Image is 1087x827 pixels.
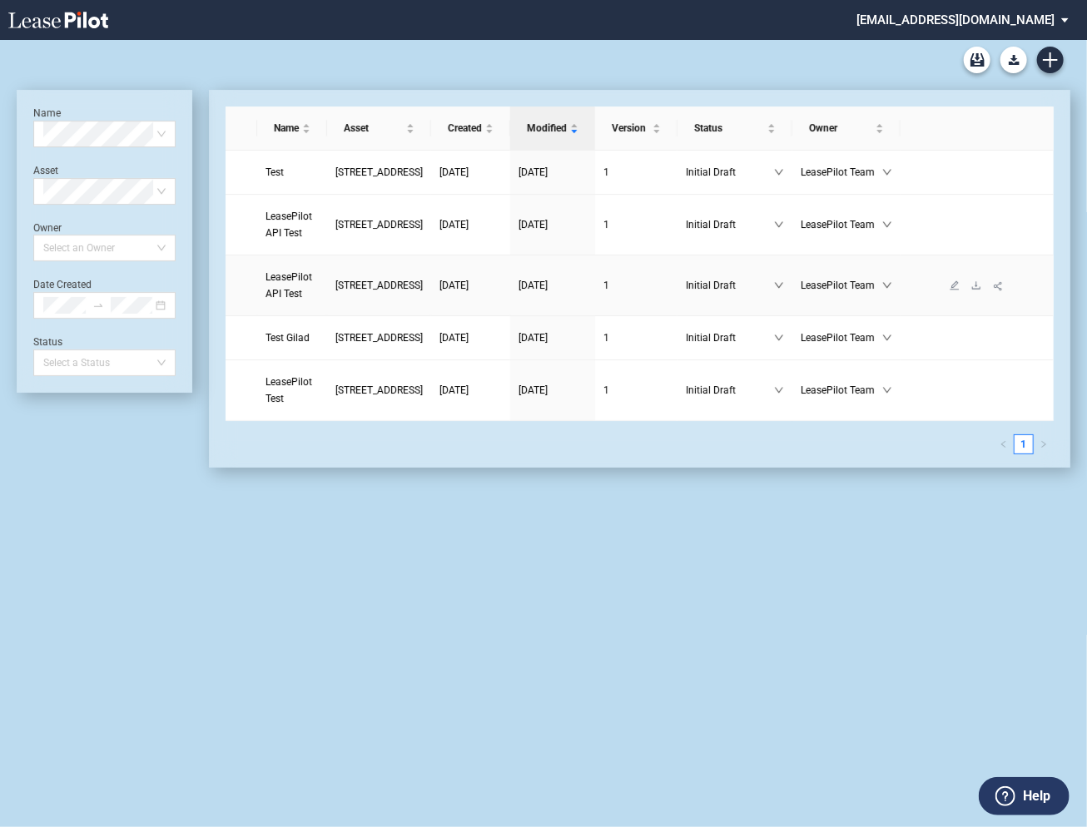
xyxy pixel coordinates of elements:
span: 109 State Street [335,280,423,291]
a: 1 [603,329,669,346]
span: Test [266,166,284,178]
span: [DATE] [439,219,469,230]
span: Initial Draft [686,329,774,346]
a: [STREET_ADDRESS] [335,216,423,233]
a: Test [266,164,319,181]
span: down [882,385,892,395]
span: left [1000,440,1008,448]
li: Previous Page [994,434,1014,454]
button: Help [979,777,1070,815]
a: LeasePilot API Test [266,208,319,241]
a: [DATE] [439,164,502,181]
label: Date Created [33,279,92,290]
label: Help [1023,785,1050,807]
a: 1 [603,216,669,233]
span: Status [694,120,764,136]
a: 1 [1015,435,1033,453]
span: down [774,220,784,230]
span: [DATE] [519,280,548,291]
a: [STREET_ADDRESS] [335,277,423,294]
span: down [774,280,784,290]
span: LeasePilot Test [266,376,312,404]
a: LeasePilot Test [266,374,319,407]
a: Archive [964,47,990,73]
span: down [882,333,892,343]
span: down [774,333,784,343]
a: [STREET_ADDRESS] [335,382,423,399]
th: Version [595,106,678,151]
span: LeasePilot Team [801,216,881,233]
span: right [1040,440,1048,448]
label: Owner [33,222,62,234]
span: Initial Draft [686,216,774,233]
li: Next Page [1034,434,1054,454]
a: Download Blank Form [1000,47,1027,73]
a: [DATE] [519,329,587,346]
span: 1 [603,280,609,291]
span: to [92,300,104,311]
a: 1 [603,382,669,399]
th: Created [431,106,510,151]
span: 109 State Street [335,166,423,178]
span: [DATE] [439,332,469,344]
span: [DATE] [519,384,548,396]
a: [DATE] [439,382,502,399]
span: LeasePilot Team [801,277,881,294]
span: 109 State Street [335,219,423,230]
span: down [882,167,892,177]
span: [DATE] [519,219,548,230]
span: [DATE] [519,166,548,178]
span: edit [950,280,960,290]
a: [DATE] [519,164,587,181]
label: Name [33,107,61,119]
label: Asset [33,165,58,176]
span: Initial Draft [686,277,774,294]
a: [DATE] [439,216,502,233]
span: 1 [603,332,609,344]
span: Created [448,120,482,136]
th: Status [678,106,792,151]
span: share-alt [993,280,1005,292]
a: 1 [603,277,669,294]
th: Asset [327,106,431,151]
span: down [882,280,892,290]
span: [DATE] [519,332,548,344]
span: down [774,385,784,395]
span: 1 [603,166,609,178]
span: swap-right [92,300,104,311]
a: [DATE] [439,277,502,294]
span: 109 State Street [335,332,423,344]
a: edit [944,280,965,291]
span: LeasePilot API Test [266,271,312,300]
span: Name [274,120,299,136]
th: Owner [792,106,900,151]
span: 1 [603,219,609,230]
span: 109 State Street [335,384,423,396]
span: Owner [809,120,871,136]
span: LeasePilot Team [801,329,881,346]
span: [DATE] [439,280,469,291]
span: down [882,220,892,230]
a: [DATE] [519,382,587,399]
span: Initial Draft [686,164,774,181]
span: down [774,167,784,177]
span: Initial Draft [686,382,774,399]
span: LeasePilot Team [801,164,881,181]
button: right [1034,434,1054,454]
span: Test Gilad [266,332,310,344]
a: [DATE] [439,329,502,346]
span: Version [612,120,649,136]
a: LeasePilot API Test [266,269,319,302]
a: [STREET_ADDRESS] [335,164,423,181]
a: [DATE] [519,277,587,294]
span: Asset [344,120,403,136]
span: LeasePilot Team [801,382,881,399]
li: 1 [1014,434,1034,454]
th: Name [257,106,327,151]
span: Modified [527,120,567,136]
button: left [994,434,1014,454]
span: [DATE] [439,384,469,396]
span: LeasePilot API Test [266,210,312,239]
th: Modified [510,106,595,151]
a: [STREET_ADDRESS] [335,329,423,346]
